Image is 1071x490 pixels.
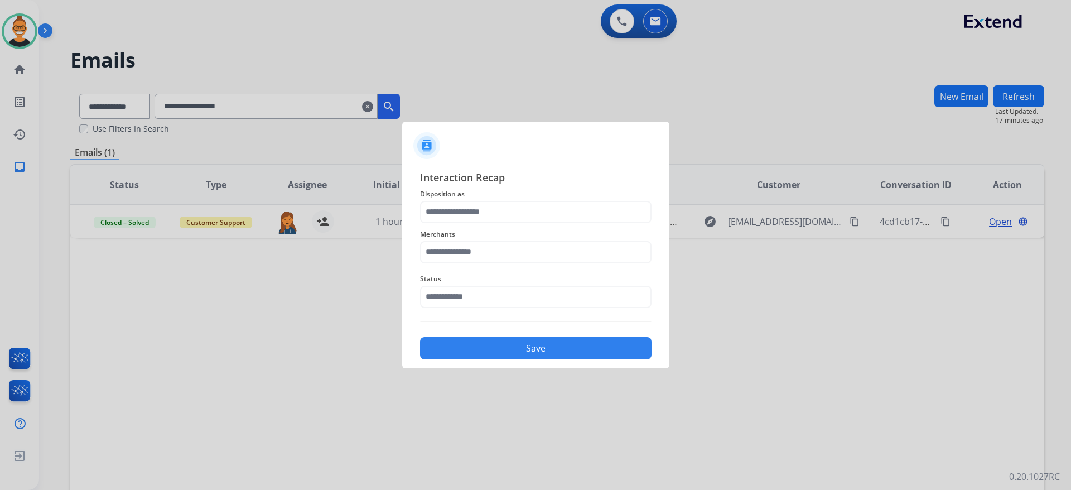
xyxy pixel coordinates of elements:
[420,228,652,241] span: Merchants
[420,272,652,286] span: Status
[413,132,440,159] img: contactIcon
[420,170,652,188] span: Interaction Recap
[420,337,652,359] button: Save
[420,188,652,201] span: Disposition as
[1009,470,1060,483] p: 0.20.1027RC
[420,321,652,322] img: contact-recap-line.svg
